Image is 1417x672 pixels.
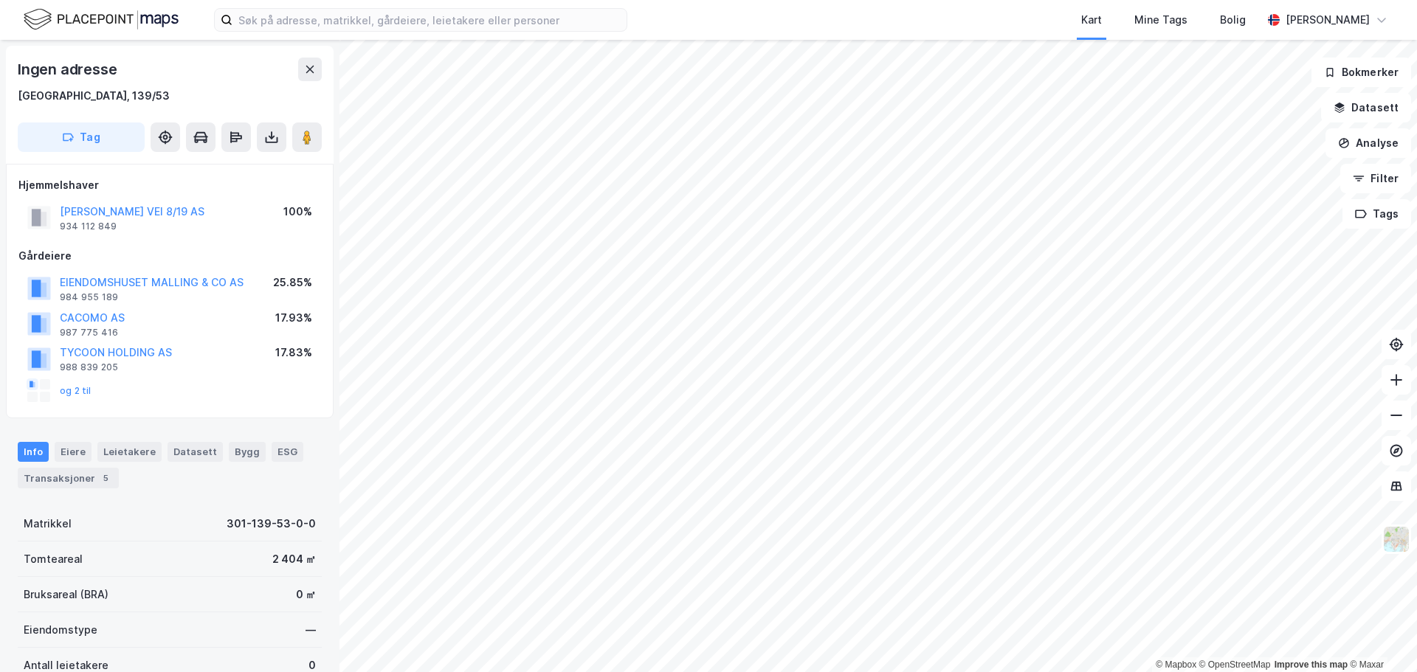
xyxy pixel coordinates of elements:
[283,203,312,221] div: 100%
[275,309,312,327] div: 17.93%
[60,361,118,373] div: 988 839 205
[18,58,120,81] div: Ingen adresse
[18,176,321,194] div: Hjemmelshaver
[60,221,117,232] div: 934 112 849
[1286,11,1370,29] div: [PERSON_NAME]
[24,515,72,533] div: Matrikkel
[306,621,316,639] div: —
[60,291,118,303] div: 984 955 189
[18,247,321,265] div: Gårdeiere
[18,122,145,152] button: Tag
[24,550,83,568] div: Tomteareal
[1343,601,1417,672] div: Kontrollprogram for chat
[168,442,223,461] div: Datasett
[55,442,92,461] div: Eiere
[1156,659,1196,670] a: Mapbox
[275,344,312,361] div: 17.83%
[24,621,97,639] div: Eiendomstype
[1134,11,1187,29] div: Mine Tags
[1325,128,1411,158] button: Analyse
[98,471,113,485] div: 5
[272,442,303,461] div: ESG
[1081,11,1102,29] div: Kart
[229,442,266,461] div: Bygg
[1321,93,1411,122] button: Datasett
[97,442,162,461] div: Leietakere
[1343,601,1417,672] iframe: Chat Widget
[232,9,627,31] input: Søk på adresse, matrikkel, gårdeiere, leietakere eller personer
[1342,199,1411,229] button: Tags
[272,550,316,568] div: 2 404 ㎡
[18,87,170,105] div: [GEOGRAPHIC_DATA], 139/53
[24,7,179,32] img: logo.f888ab2527a4732fd821a326f86c7f29.svg
[1311,58,1411,87] button: Bokmerker
[24,586,108,603] div: Bruksareal (BRA)
[1220,11,1246,29] div: Bolig
[1382,525,1410,553] img: Z
[1199,659,1271,670] a: OpenStreetMap
[1275,659,1348,670] a: Improve this map
[227,515,316,533] div: 301-139-53-0-0
[296,586,316,603] div: 0 ㎡
[273,274,312,291] div: 25.85%
[18,468,119,488] div: Transaksjoner
[60,327,118,339] div: 987 775 416
[1340,164,1411,193] button: Filter
[18,442,49,461] div: Info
